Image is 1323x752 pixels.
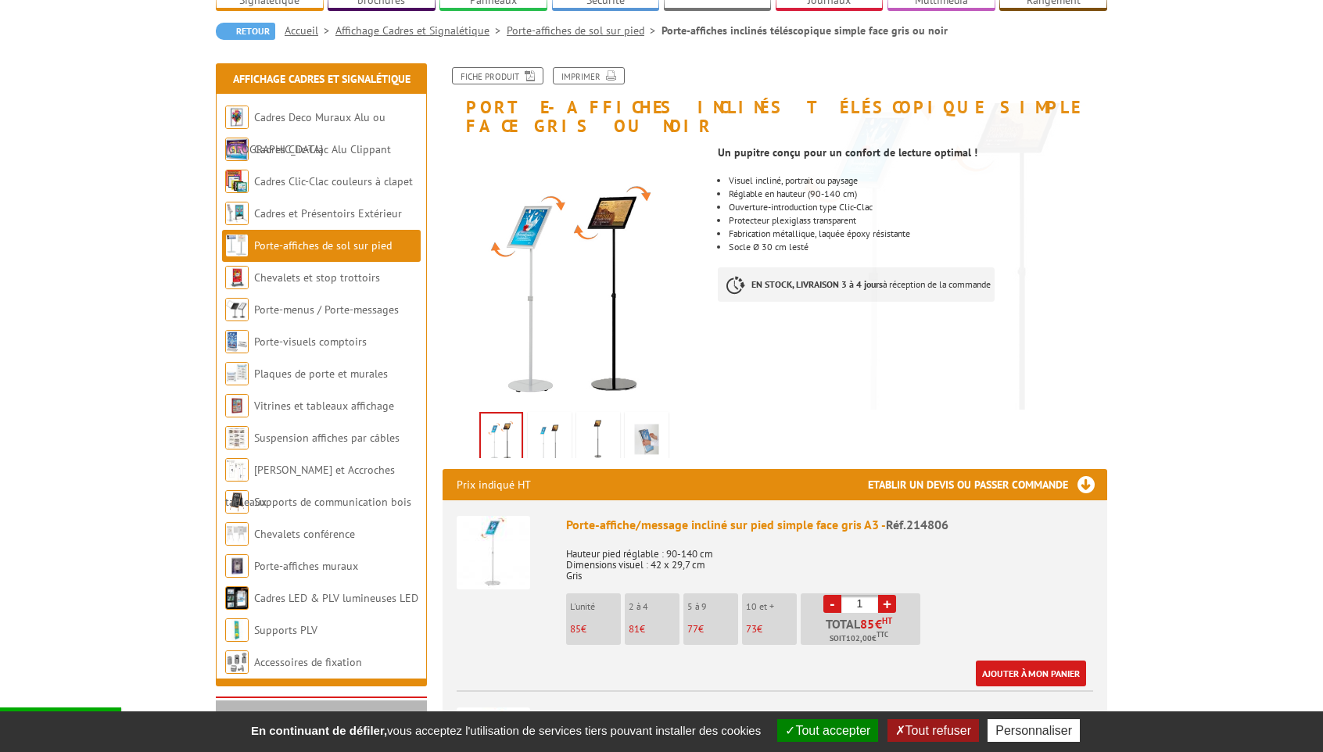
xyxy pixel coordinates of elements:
p: Hauteur pied réglable : 90-140 cm Dimensions visuel : 42 x 29,7 cm Gris [566,538,1093,582]
img: Suspension affiches par câbles [225,426,249,449]
a: Cadres Clic-Clac couleurs à clapet [254,174,413,188]
img: Cadres et Présentoirs Extérieur [225,202,249,225]
img: Cadres LED & PLV lumineuses LED [225,586,249,610]
img: Porte-menus / Porte-messages [225,298,249,321]
span: Soit € [830,632,888,645]
a: Cadres Deco Muraux Alu ou [GEOGRAPHIC_DATA] [225,110,385,156]
a: Suspension affiches par câbles [254,431,400,445]
img: Chevalets et stop trottoirs [225,266,249,289]
a: Accessoires de fixation [254,655,362,669]
img: Vitrines et tableaux affichage [225,394,249,417]
a: + [878,595,896,613]
a: Vitrines et tableaux affichage [254,399,394,413]
img: Cadres Clic-Clac couleurs à clapet [225,170,249,193]
p: 5 à 9 [687,601,738,612]
a: Porte-affiches de sol sur pied [254,238,392,252]
p: € [687,624,738,635]
a: Ajouter à mon panier [976,661,1086,686]
p: € [746,624,797,635]
img: Cadres Deco Muraux Alu ou Bois [225,106,249,129]
a: - [823,595,841,613]
button: Tout accepter [777,719,878,742]
img: Chevalets conférence [225,522,249,546]
span: 81 [629,622,640,636]
span: 85 [570,622,581,636]
a: Chevalets et stop trottoirs [254,270,380,285]
a: Retour [216,23,275,40]
p: Prix indiqué HT [457,469,531,500]
div: Porte-affiche/message incliné sur pied simple face gris A3 - [566,516,1093,534]
img: porte_affiches_messages_sur_pieds_a4_a3_simple_face_economiques_alu_2.jpg [628,415,665,464]
p: € [629,624,679,635]
span: vous acceptez l'utilisation de services tiers pouvant installer des cookies [243,724,769,737]
a: Porte-visuels comptoirs [254,335,367,349]
a: Affichage Cadres et Signalétique [335,23,507,38]
img: Supports PLV [225,618,249,642]
li: Porte-affiches inclinés téléscopique simple face gris ou noir [661,23,948,38]
a: Porte-affiches de sol sur pied [507,23,661,38]
a: Porte-affiches muraux [254,559,358,573]
a: Fiche produit [452,67,543,84]
a: Cadres Clic-Clac Alu Clippant [254,142,391,156]
a: FABRICATIONS"Sur Mesure" [228,711,308,740]
a: Supports de communication bois [254,495,411,509]
img: Porte-affiches muraux [225,554,249,578]
a: Porte-menus / Porte-messages [254,303,399,317]
img: Porte-affiches de sol sur pied [225,234,249,257]
img: Porte-visuels comptoirs [225,330,249,353]
div: Porte-affiche/message incliné sur pied simple face noir A3 - [566,707,1093,725]
p: 10 et + [746,601,797,612]
button: Tout refuser [887,719,979,742]
img: Porte-affiche/message incliné sur pied simple face gris A3 [457,516,530,589]
h3: Etablir un devis ou passer commande [868,469,1107,500]
strong: En continuant de défiler, [251,724,387,737]
sup: TTC [877,630,888,639]
img: 214805_porte_affiches_messages_sur_pieds_a4_a3_simple_face.jpg [481,414,522,462]
p: L'unité [570,601,621,612]
p: 2 à 4 [629,601,679,612]
a: Accueil [285,23,335,38]
sup: HT [882,615,892,626]
a: Imprimer [553,67,625,84]
img: porte_affiches_messages_sur_pieds_a4_a3_simple_face_economiques_noir.jpg [579,415,617,464]
a: Cadres LED & PLV lumineuses LED [254,591,418,605]
p: € [570,624,621,635]
a: Chevalets conférence [254,527,355,541]
img: 214805_porte_affiches_messages_sur_pieds_a4_a3_simple_face.jpg [443,143,706,406]
span: 73 [746,622,757,636]
span: 77 [687,622,698,636]
img: Cimaises et Accroches tableaux [225,458,249,482]
a: Plaques de porte et murales [254,367,388,381]
img: Plaques de porte et murales [225,362,249,385]
span: 102,00 [846,632,872,645]
a: Cadres et Présentoirs Extérieur [254,206,402,220]
a: Affichage Cadres et Signalétique [233,72,411,86]
img: porte_affiches_messages_sur_pieds_a4_a3_simple_face.jpg [531,415,568,464]
span: 85 [860,618,875,630]
a: [PERSON_NAME] et Accroches tableaux [225,463,395,509]
button: Personnaliser (fenêtre modale) [988,719,1080,742]
span: Réf.214806 [886,517,948,532]
img: Accessoires de fixation [225,650,249,674]
a: Supports PLV [254,623,317,637]
span: Réf.214806NR [887,708,966,724]
span: € [875,618,882,630]
p: Total [805,618,920,645]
